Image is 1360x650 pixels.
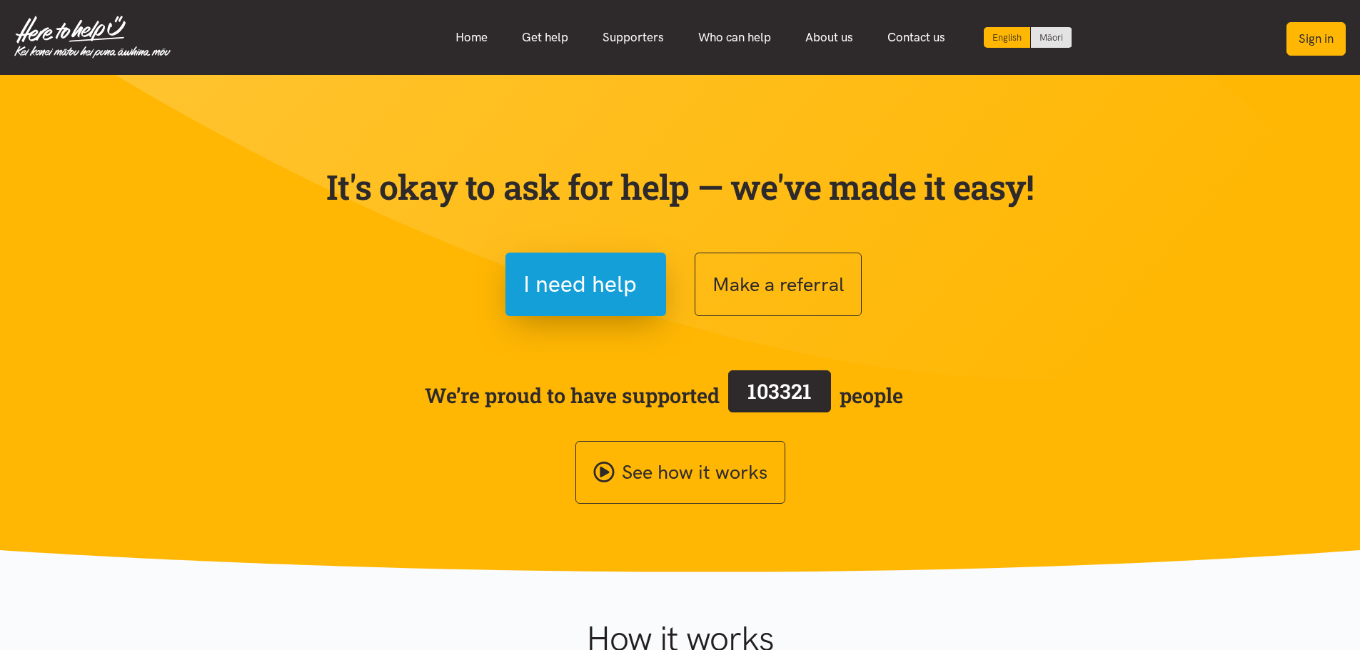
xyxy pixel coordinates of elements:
button: Make a referral [695,253,862,316]
div: Current language [984,27,1031,48]
a: Switch to Te Reo Māori [1031,27,1072,48]
div: Language toggle [984,27,1072,48]
a: Contact us [870,22,962,53]
span: I need help [523,266,637,303]
a: About us [788,22,870,53]
span: We’re proud to have supported people [425,367,903,423]
a: See how it works [575,441,785,504]
a: Who can help [681,22,788,53]
button: I need help [505,253,666,316]
p: It's okay to ask for help — we've made it easy! [323,166,1037,208]
a: Home [438,22,505,53]
button: Sign in [1286,22,1346,56]
img: Home [14,16,171,59]
a: Get help [505,22,585,53]
a: 103321 [720,367,840,423]
a: Supporters [585,22,681,53]
span: 103321 [747,377,812,405]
